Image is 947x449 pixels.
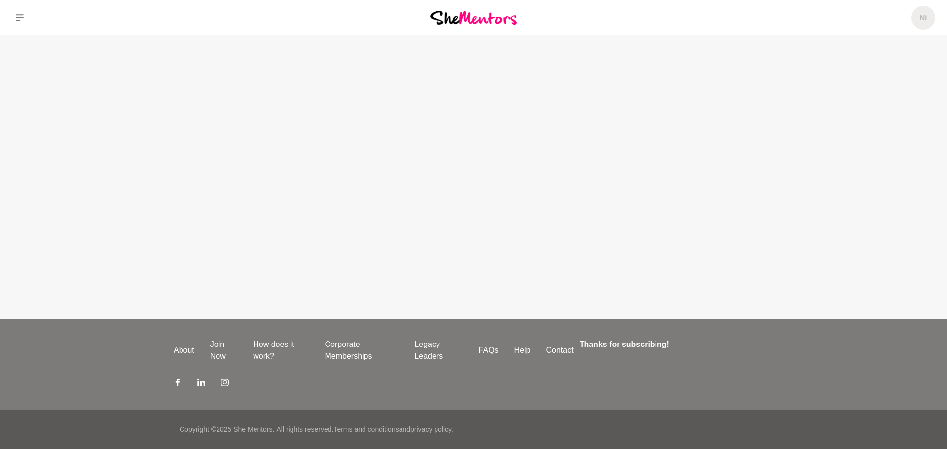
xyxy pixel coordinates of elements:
a: FAQs [471,345,507,356]
a: Contact [539,345,582,356]
p: All rights reserved. and . [276,424,453,435]
p: Copyright © 2025 She Mentors . [180,424,274,435]
a: Instagram [221,378,229,390]
a: How does it work? [245,339,317,362]
h5: Ni [919,13,927,23]
a: Facebook [174,378,182,390]
a: Terms and conditions [333,425,399,433]
a: LinkedIn [197,378,205,390]
a: Help [507,345,539,356]
a: Legacy Leaders [406,339,471,362]
a: privacy policy [410,425,451,433]
a: Corporate Memberships [317,339,406,362]
a: About [166,345,202,356]
h4: Thanks for subscribing! [580,339,767,350]
img: She Mentors Logo [430,11,517,24]
a: Ni [911,6,935,30]
a: Join Now [202,339,245,362]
